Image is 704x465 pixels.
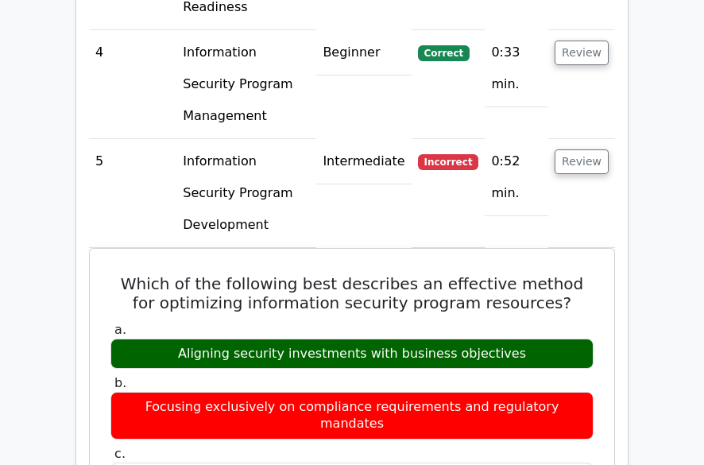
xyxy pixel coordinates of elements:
td: Information Security Program Development [176,139,316,248]
span: Correct [418,45,470,61]
button: Review [555,149,609,174]
h5: Which of the following best describes an effective method for optimizing information security pro... [109,274,595,312]
div: Focusing exclusively on compliance requirements and regulatory mandates [110,392,594,440]
td: 0:33 min. [485,30,548,107]
span: Incorrect [418,154,479,170]
button: Review [555,41,609,65]
td: 0:52 min. [485,139,548,216]
td: Information Security Program Management [176,30,316,139]
span: c. [114,446,126,461]
td: 4 [89,30,176,139]
td: 5 [89,139,176,248]
span: a. [114,322,126,337]
td: Beginner [316,30,411,76]
td: Intermediate [316,139,411,184]
div: Aligning security investments with business objectives [110,339,594,370]
span: b. [114,375,126,390]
